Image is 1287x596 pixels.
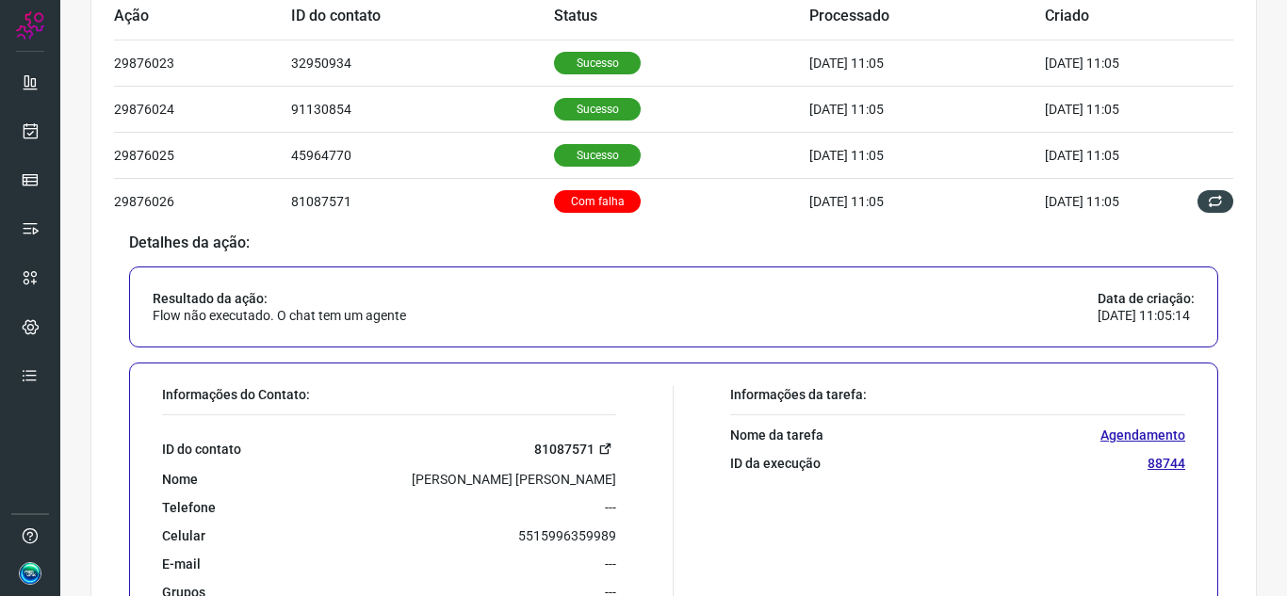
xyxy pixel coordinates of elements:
td: 29876023 [114,40,291,86]
p: [DATE] 11:05:14 [1098,307,1195,324]
p: ID do contato [162,441,241,458]
p: Telefone [162,499,216,516]
p: Detalhes da ação: [129,234,1218,251]
td: [DATE] 11:05 [1045,40,1177,86]
p: [PERSON_NAME] [PERSON_NAME] [412,471,616,488]
p: Sucesso [554,144,641,167]
p: Nome da tarefa [730,427,823,443]
p: Sucesso [554,52,641,74]
td: 29876026 [114,178,291,224]
p: Com falha [554,190,641,213]
td: [DATE] 11:05 [809,132,1045,178]
td: 45964770 [291,132,554,178]
img: Logo [16,11,44,40]
td: 29876024 [114,86,291,132]
p: Celular [162,527,205,544]
p: Informações da tarefa: [730,386,1185,403]
p: Flow não executado. O chat tem um agente [153,307,406,324]
td: 91130854 [291,86,554,132]
td: [DATE] 11:05 [1045,178,1177,224]
p: Informações do Contato: [162,386,616,403]
p: --- [605,556,616,572]
p: --- [605,499,616,516]
p: Agendamento [1100,427,1185,443]
td: 81087571 [291,178,554,224]
td: [DATE] 11:05 [1045,132,1177,178]
td: 32950934 [291,40,554,86]
p: 88744 [1148,455,1185,472]
p: Data de criação: [1098,290,1195,307]
td: [DATE] 11:05 [809,178,1045,224]
p: Sucesso [554,98,641,121]
p: ID da execução [730,455,821,472]
p: Resultado da ação: [153,290,406,307]
p: Nome [162,471,198,488]
td: 29876025 [114,132,291,178]
img: 8f9c6160bb9fbb695ced4fefb9ce787e.jpg [19,562,41,585]
td: [DATE] 11:05 [809,40,1045,86]
td: [DATE] 11:05 [1045,86,1177,132]
p: 5515996359989 [518,527,616,544]
p: E-mail [162,556,201,572]
a: 81087571 [534,438,616,459]
td: [DATE] 11:05 [809,86,1045,132]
